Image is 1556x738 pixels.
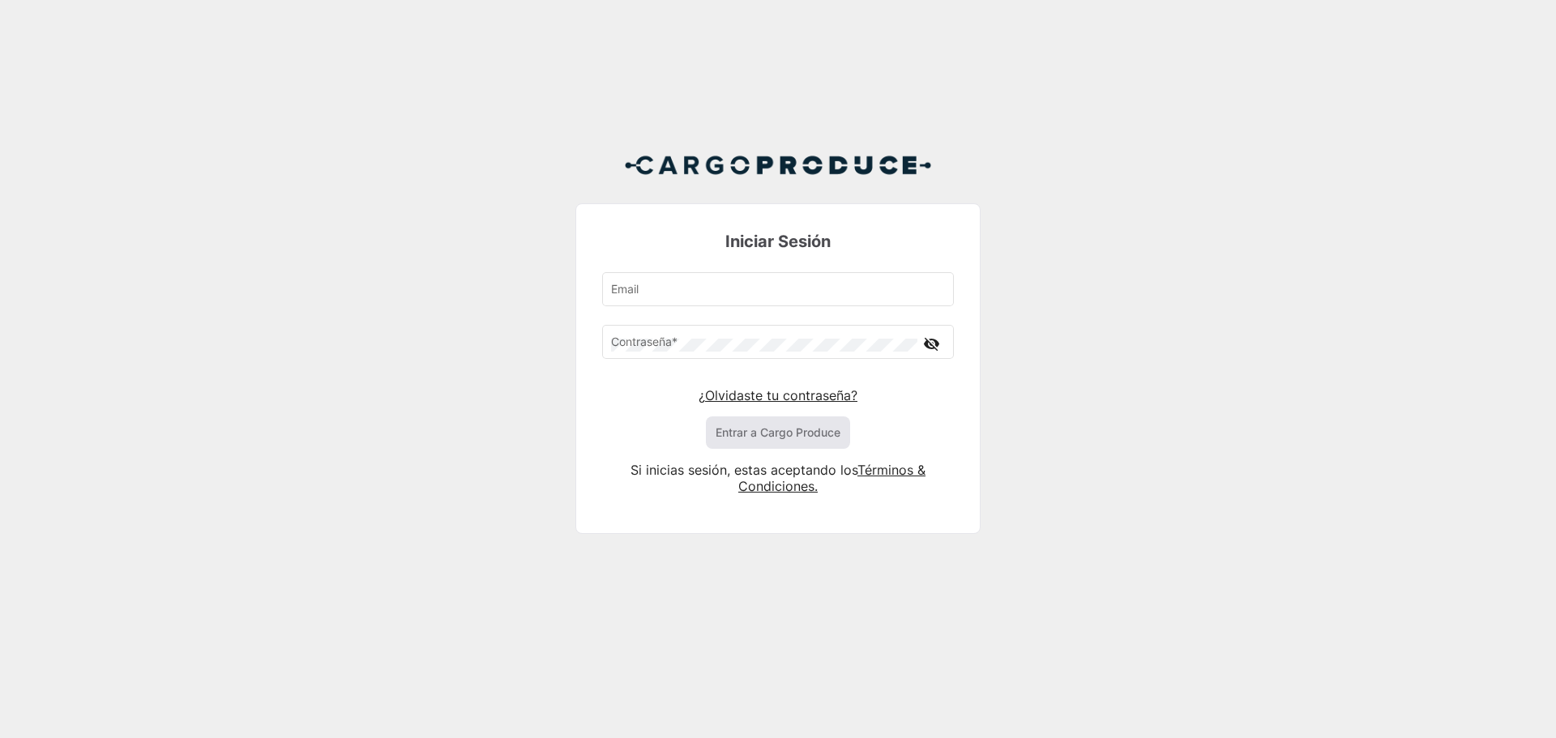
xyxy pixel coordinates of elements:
[921,334,941,354] mat-icon: visibility_off
[631,462,857,478] span: Si inicias sesión, estas aceptando los
[624,146,932,185] img: Cargo Produce Logo
[699,387,857,403] a: ¿Olvidaste tu contraseña?
[602,230,954,253] h3: Iniciar Sesión
[738,462,925,494] a: Términos & Condiciones.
